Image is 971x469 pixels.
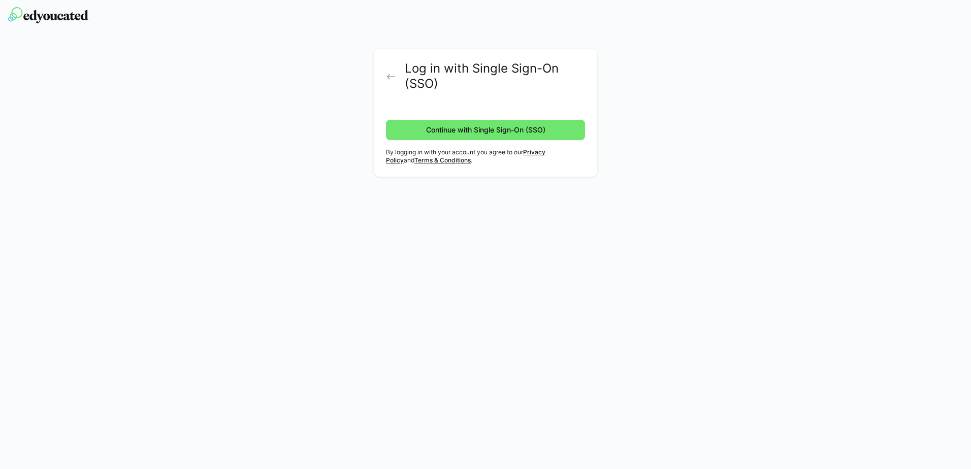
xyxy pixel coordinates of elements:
[405,61,585,91] h2: Log in with Single Sign-On (SSO)
[414,156,471,164] a: Terms & Conditions
[425,125,547,135] span: Continue with Single Sign-On (SSO)
[8,7,88,23] img: edyoucated
[386,148,545,164] a: Privacy Policy
[386,148,585,164] p: By logging in with your account you agree to our and .
[386,120,585,140] button: Continue with Single Sign-On (SSO)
